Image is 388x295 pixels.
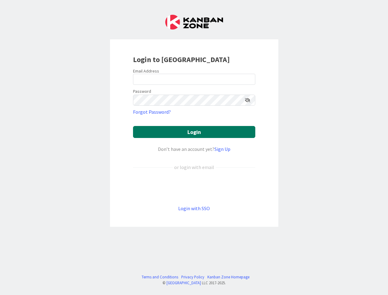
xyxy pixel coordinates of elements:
[178,205,210,211] a: Login with SSO
[181,274,204,280] a: Privacy Policy
[165,15,223,29] img: Kanban Zone
[133,126,255,138] button: Login
[167,280,201,285] a: [GEOGRAPHIC_DATA]
[142,274,178,280] a: Terms and Conditions
[130,181,258,195] iframe: Knop Inloggen met Google
[133,68,159,74] label: Email Address
[133,55,230,64] b: Login to [GEOGRAPHIC_DATA]
[133,145,255,153] div: Don’t have an account yet?
[214,146,230,152] a: Sign Up
[133,108,171,116] a: Forgot Password?
[139,280,249,286] div: © LLC 2017- 2025 .
[133,88,151,95] label: Password
[173,163,216,171] div: or login with email
[207,274,249,280] a: Kanban Zone Homepage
